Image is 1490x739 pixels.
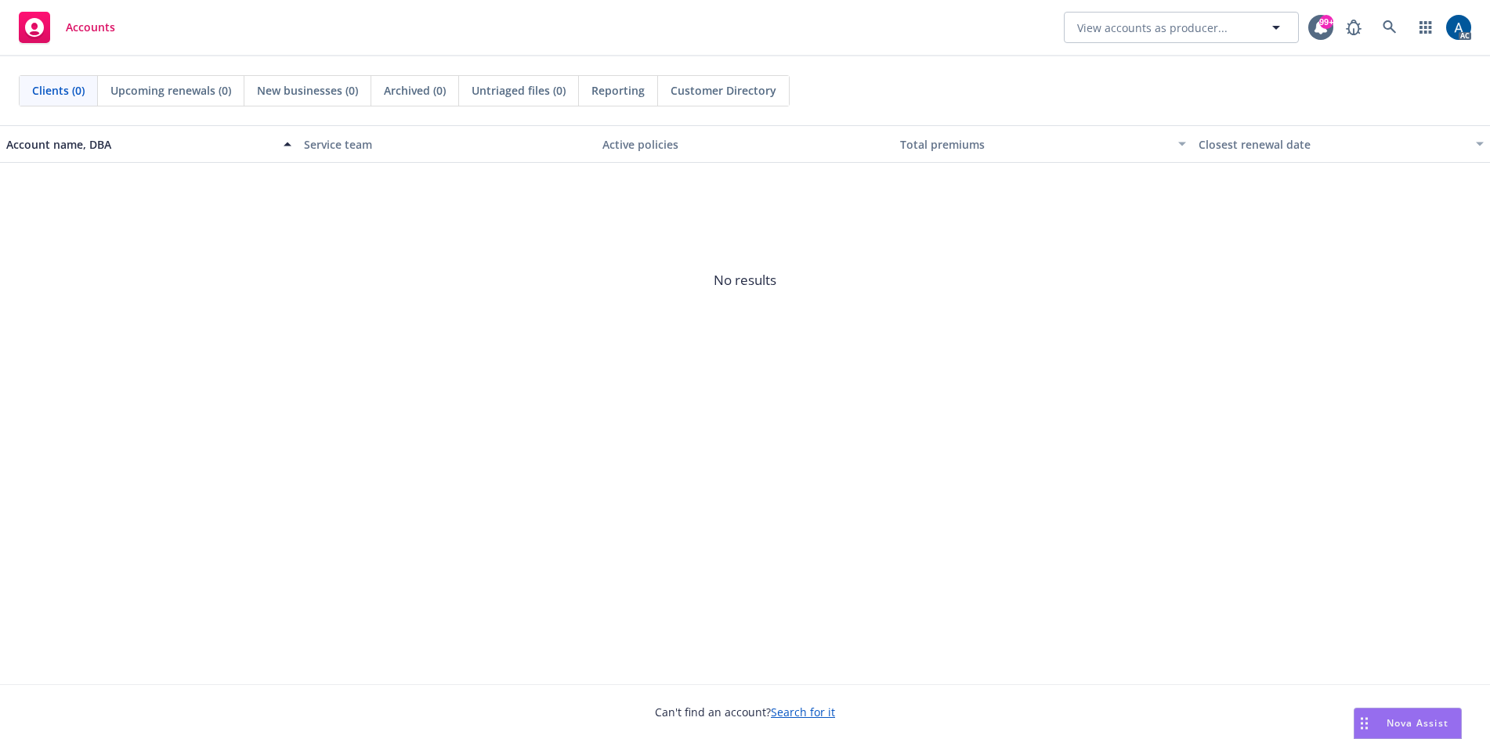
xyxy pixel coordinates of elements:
div: Drag to move [1354,708,1374,738]
span: Can't find an account? [655,704,835,720]
a: Accounts [13,5,121,49]
div: Closest renewal date [1199,136,1466,153]
span: Archived (0) [384,82,446,99]
span: View accounts as producer... [1077,20,1228,36]
button: Active policies [596,125,894,163]
span: Reporting [591,82,645,99]
button: Total premiums [894,125,1192,163]
div: Account name, DBA [6,136,274,153]
span: New businesses (0) [257,82,358,99]
div: 99+ [1319,15,1333,29]
button: Closest renewal date [1192,125,1490,163]
span: Clients (0) [32,82,85,99]
a: Switch app [1410,12,1441,43]
div: Service team [304,136,589,153]
span: Customer Directory [671,82,776,99]
img: photo [1446,15,1471,40]
button: Service team [298,125,595,163]
a: Report a Bug [1338,12,1369,43]
span: Nova Assist [1387,716,1448,730]
a: Search [1374,12,1405,43]
a: Search for it [771,705,835,719]
span: Untriaged files (0) [472,82,566,99]
div: Total premiums [900,136,1168,153]
span: Upcoming renewals (0) [110,82,231,99]
button: View accounts as producer... [1064,12,1299,43]
button: Nova Assist [1354,708,1462,739]
span: Accounts [66,21,115,34]
div: Active policies [602,136,888,153]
